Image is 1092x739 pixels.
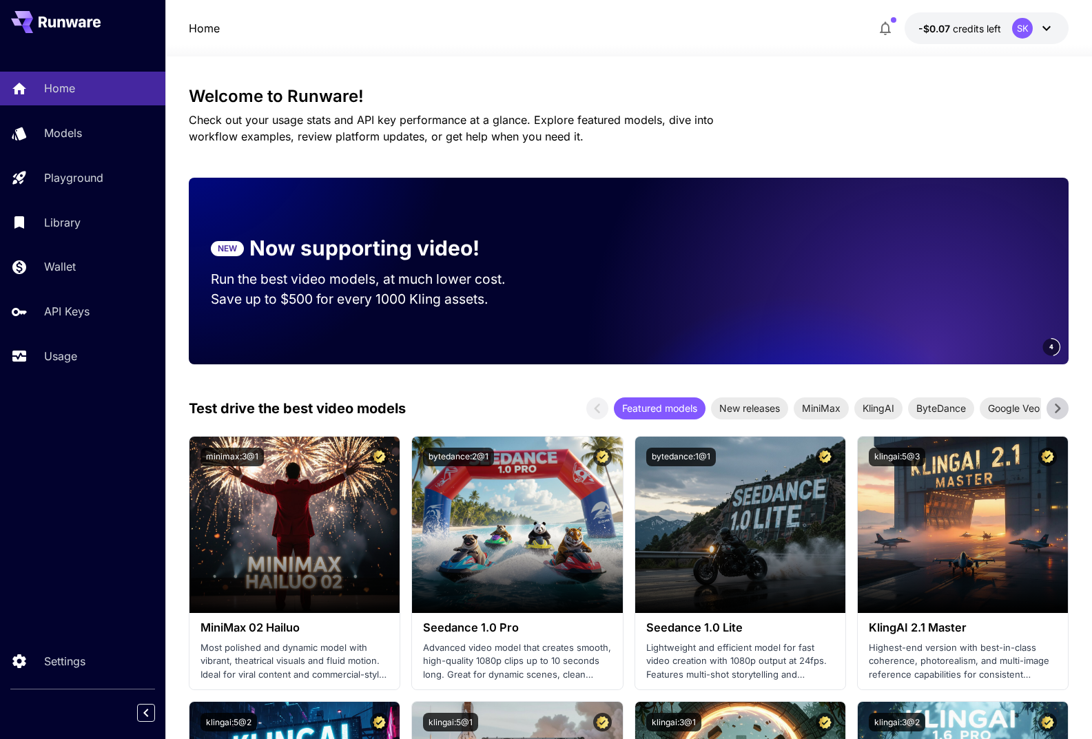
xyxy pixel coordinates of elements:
[370,713,389,731] button: Certified Model – Vetted for best performance and includes a commercial license.
[189,437,400,613] img: alt
[869,621,1057,634] h3: KlingAI 2.1 Master
[1049,342,1053,352] span: 4
[908,401,974,415] span: ByteDance
[44,303,90,320] p: API Keys
[869,448,925,466] button: klingai:5@3
[44,125,82,141] p: Models
[249,233,480,264] p: Now supporting video!
[189,398,406,419] p: Test drive the best video models
[423,448,494,466] button: bytedance:2@1
[794,397,849,419] div: MiniMax
[147,700,165,725] div: Collapse sidebar
[44,653,85,669] p: Settings
[189,20,220,37] a: Home
[189,20,220,37] nav: breadcrumb
[423,621,611,634] h3: Seedance 1.0 Pro
[646,713,701,731] button: klingai:3@1
[200,448,264,466] button: minimax:3@1
[370,448,389,466] button: Certified Model – Vetted for best performance and includes a commercial license.
[646,641,834,682] p: Lightweight and efficient model for fast video creation with 1080p output at 24fps. Features mult...
[44,214,81,231] p: Library
[646,448,716,466] button: bytedance:1@1
[869,641,1057,682] p: Highest-end version with best-in-class coherence, photorealism, and multi-image reference capabil...
[189,87,1069,106] h3: Welcome to Runware!
[200,713,257,731] button: klingai:5@2
[218,242,237,255] p: NEW
[614,397,705,419] div: Featured models
[189,113,714,143] span: Check out your usage stats and API key performance at a glance. Explore featured models, dive int...
[423,713,478,731] button: klingai:5@1
[1038,448,1057,466] button: Certified Model – Vetted for best performance and includes a commercial license.
[869,713,925,731] button: klingai:3@2
[44,348,77,364] p: Usage
[1012,18,1033,39] div: SK
[980,401,1048,415] span: Google Veo
[44,258,76,275] p: Wallet
[211,269,532,289] p: Run the best video models, at much lower cost.
[854,401,903,415] span: KlingAI
[918,21,1001,36] div: -$0.07497
[980,397,1048,419] div: Google Veo
[593,448,612,466] button: Certified Model – Vetted for best performance and includes a commercial license.
[711,401,788,415] span: New releases
[614,401,705,415] span: Featured models
[211,289,532,309] p: Save up to $500 for every 1000 Kling assets.
[44,80,75,96] p: Home
[854,397,903,419] div: KlingAI
[635,437,845,613] img: alt
[200,621,389,634] h3: MiniMax 02 Hailuo
[200,641,389,682] p: Most polished and dynamic model with vibrant, theatrical visuals and fluid motion. Ideal for vira...
[137,704,155,722] button: Collapse sidebar
[905,12,1069,44] button: -$0.07497SK
[646,621,834,634] h3: Seedance 1.0 Lite
[794,401,849,415] span: MiniMax
[858,437,1068,613] img: alt
[593,713,612,731] button: Certified Model – Vetted for best performance and includes a commercial license.
[423,641,611,682] p: Advanced video model that creates smooth, high-quality 1080p clips up to 10 seconds long. Great f...
[1038,713,1057,731] button: Certified Model – Vetted for best performance and includes a commercial license.
[711,397,788,419] div: New releases
[918,23,953,34] span: -$0.07
[816,448,834,466] button: Certified Model – Vetted for best performance and includes a commercial license.
[44,169,103,186] p: Playground
[816,713,834,731] button: Certified Model – Vetted for best performance and includes a commercial license.
[953,23,1001,34] span: credits left
[412,437,622,613] img: alt
[908,397,974,419] div: ByteDance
